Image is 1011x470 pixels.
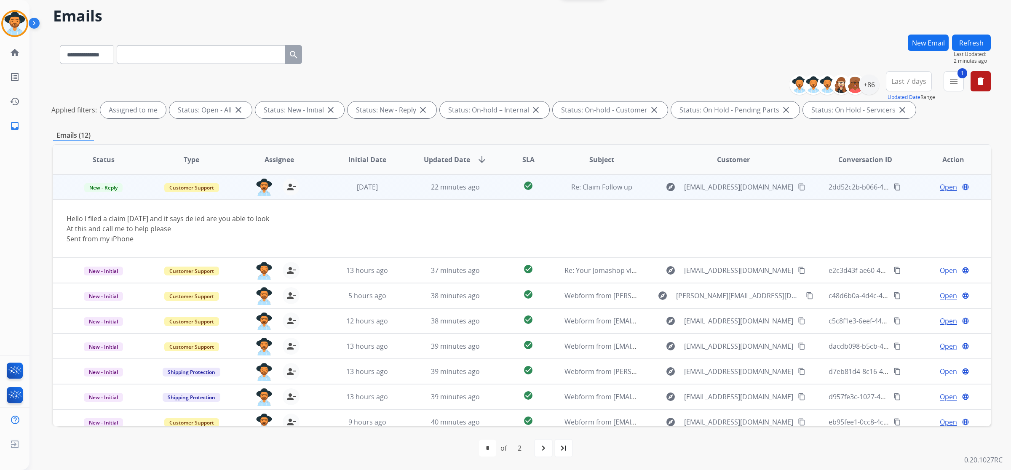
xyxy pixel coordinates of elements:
[798,393,805,401] mat-icon: content_copy
[286,182,296,192] mat-icon: person_remove
[684,316,793,326] span: [EMAIL_ADDRESS][DOMAIN_NAME]
[346,266,388,275] span: 13 hours ago
[10,96,20,107] mat-icon: history
[962,183,969,191] mat-icon: language
[164,292,219,301] span: Customer Support
[829,266,955,275] span: e2c3d43f-ae60-4869-906f-bea30236156e
[523,416,533,426] mat-icon: check_circle
[84,342,123,351] span: New - Initial
[256,338,273,355] img: agent-avatar
[326,105,336,115] mat-icon: close
[431,316,480,326] span: 38 minutes ago
[84,393,123,402] span: New - Initial
[962,368,969,375] mat-icon: language
[893,317,901,325] mat-icon: content_copy
[940,291,957,301] span: Open
[940,341,957,351] span: Open
[255,101,344,118] div: Status: New - Initial
[666,316,676,326] mat-icon: explore
[571,182,632,192] span: Re: Claim Follow up
[829,316,952,326] span: c5c8f1e3-6eef-442e-afdb-aaf5e21a9e78
[233,105,243,115] mat-icon: close
[798,342,805,350] mat-icon: content_copy
[256,363,273,381] img: agent-avatar
[964,455,1003,465] p: 0.20.1027RC
[84,368,123,377] span: New - Initial
[418,105,428,115] mat-icon: close
[838,155,892,165] span: Conversation ID
[564,342,755,351] span: Webform from [EMAIL_ADDRESS][DOMAIN_NAME] on [DATE]
[286,366,296,377] mat-icon: person_remove
[671,101,800,118] div: Status: On Hold - Pending Parts
[431,182,480,192] span: 22 minutes ago
[888,94,920,101] button: Updated Date
[286,417,296,427] mat-icon: person_remove
[3,12,27,35] img: avatar
[500,443,507,453] div: of
[522,155,535,165] span: SLA
[962,292,969,299] mat-icon: language
[531,105,541,115] mat-icon: close
[893,342,901,350] mat-icon: content_copy
[798,317,805,325] mat-icon: content_copy
[962,317,969,325] mat-icon: language
[564,392,755,401] span: Webform from [EMAIL_ADDRESS][DOMAIN_NAME] on [DATE]
[829,182,954,192] span: 2dd52c2b-b066-4444-9911-60f2ecf9f715
[424,155,470,165] span: Updated Date
[944,71,964,91] button: 1
[658,291,668,301] mat-icon: explore
[829,342,960,351] span: dacdb098-b5cb-431e-9033-02817dea956e
[93,155,115,165] span: Status
[265,155,294,165] span: Assignee
[940,417,957,427] span: Open
[798,183,805,191] mat-icon: content_copy
[256,262,273,280] img: agent-avatar
[829,392,955,401] span: d957fe3c-1027-41e1-b8f8-5ed3bc1adf9e
[523,390,533,401] mat-icon: check_circle
[908,35,949,51] button: New Email
[564,417,755,427] span: Webform from [EMAIL_ADDRESS][DOMAIN_NAME] on [DATE]
[289,50,299,60] mat-icon: search
[348,417,386,427] span: 9 hours ago
[286,316,296,326] mat-icon: person_remove
[523,264,533,274] mat-icon: check_circle
[10,72,20,82] mat-icon: list_alt
[893,183,901,191] mat-icon: content_copy
[666,341,676,351] mat-icon: explore
[798,267,805,274] mat-icon: content_copy
[684,392,793,402] span: [EMAIL_ADDRESS][DOMAIN_NAME]
[806,292,813,299] mat-icon: content_copy
[940,366,957,377] span: Open
[431,291,480,300] span: 38 minutes ago
[523,340,533,350] mat-icon: check_circle
[357,182,378,192] span: [DATE]
[163,393,220,402] span: Shipping Protection
[511,440,528,457] div: 2
[798,418,805,426] mat-icon: content_copy
[564,291,808,300] span: Webform from [PERSON_NAME][EMAIL_ADDRESS][DOMAIN_NAME] on [DATE]
[164,267,219,275] span: Customer Support
[256,414,273,431] img: agent-avatar
[940,182,957,192] span: Open
[346,392,388,401] span: 13 hours ago
[893,418,901,426] mat-icon: content_copy
[684,366,793,377] span: [EMAIL_ADDRESS][DOMAIN_NAME]
[346,342,388,351] span: 13 hours ago
[286,265,296,275] mat-icon: person_remove
[666,182,676,192] mat-icon: explore
[798,368,805,375] mat-icon: content_copy
[893,267,901,274] mat-icon: content_copy
[954,51,991,58] span: Last Updated:
[897,105,907,115] mat-icon: close
[958,68,967,78] span: 1
[893,368,901,375] mat-icon: content_copy
[954,58,991,64] span: 2 minutes ago
[903,145,991,174] th: Action
[952,35,991,51] button: Refresh
[962,418,969,426] mat-icon: language
[431,367,480,376] span: 39 minutes ago
[164,342,219,351] span: Customer Support
[164,317,219,326] span: Customer Support
[886,71,932,91] button: Last 7 days
[286,341,296,351] mat-icon: person_remove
